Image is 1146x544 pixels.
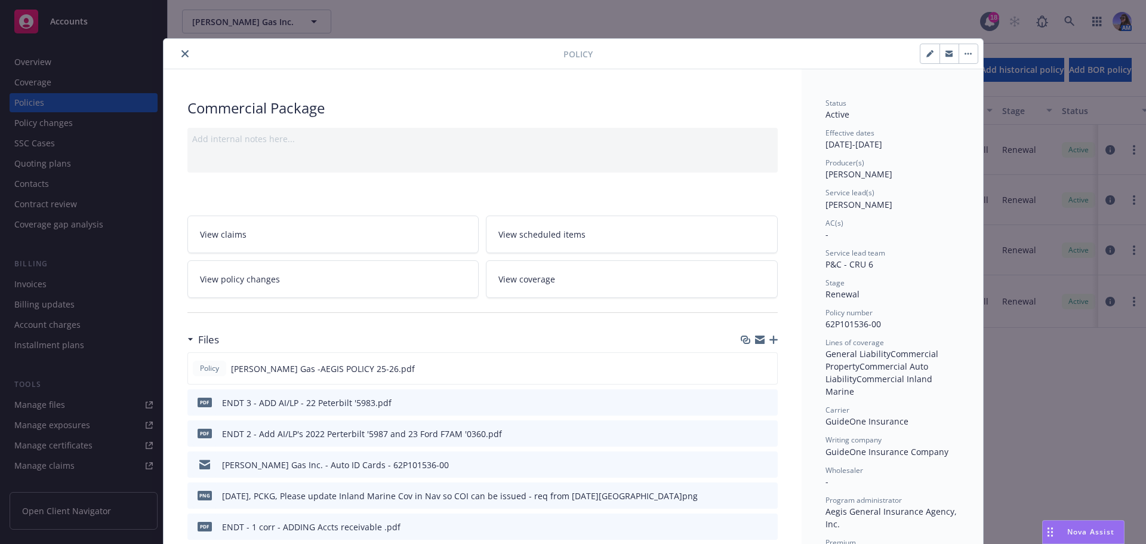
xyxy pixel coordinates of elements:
span: Producer(s) [825,158,864,168]
span: Status [825,98,846,108]
div: ENDT 2 - Add AI/LP's 2022 Perterbilt '5987 and 23 Ford F7AM '0360.pdf [222,428,502,440]
span: View policy changes [200,273,280,285]
a: View claims [187,216,479,253]
span: Stage [825,278,845,288]
span: Service lead(s) [825,188,874,198]
span: View scheduled items [498,228,586,241]
span: [PERSON_NAME] [825,168,892,180]
span: pdf [198,429,212,438]
span: Commercial Inland Marine [825,373,935,397]
button: preview file [762,459,773,471]
span: Policy [563,48,593,60]
button: download file [743,490,753,502]
span: Carrier [825,405,849,415]
div: Add internal notes here... [192,133,773,145]
span: Commercial Auto Liability [825,361,931,385]
div: ENDT 3 - ADD AI/LP - 22 Peterbilt '5983.pdf [222,397,392,409]
span: Renewal [825,288,860,300]
button: preview file [762,397,773,409]
span: pdf [198,398,212,407]
a: View coverage [486,260,778,298]
button: download file [743,362,752,375]
button: preview file [762,428,773,440]
span: Effective dates [825,128,874,138]
button: preview file [762,521,773,533]
div: [DATE], PCKG, Please update Inland Marine Cov in Nav so COI can be issued - req from [DATE][GEOGR... [222,490,698,502]
span: P&C - CRU 6 [825,259,873,270]
span: View claims [200,228,247,241]
span: pdf [198,522,212,531]
span: Writing company [825,435,882,445]
span: [PERSON_NAME] Gas -AEGIS POLICY 25-26.pdf [231,362,415,375]
span: Policy [198,363,221,374]
span: Service lead team [825,248,885,258]
button: close [178,47,192,61]
a: View policy changes [187,260,479,298]
div: [DATE] - [DATE] [825,128,959,150]
div: ENDT - 1 corr - ADDING Accts receivable .pdf [222,521,401,533]
span: Program administrator [825,495,902,505]
span: 62P101536-00 [825,318,881,330]
button: download file [743,521,753,533]
div: Files [187,332,219,348]
button: Nova Assist [1042,520,1125,544]
span: Nova Assist [1067,527,1114,537]
h3: Files [198,332,219,348]
span: GuideOne Insurance [825,416,908,427]
span: Policy number [825,308,873,318]
button: download file [743,428,753,440]
span: - [825,229,828,240]
a: View scheduled items [486,216,778,253]
button: preview file [762,362,772,375]
span: png [198,491,212,500]
span: AC(s) [825,218,843,228]
span: Commercial Property [825,348,941,372]
span: General Liability [825,348,891,359]
div: Commercial Package [187,98,778,118]
button: preview file [762,490,773,502]
span: Active [825,109,849,120]
button: download file [743,459,753,471]
div: [PERSON_NAME] Gas Inc. - Auto ID Cards - 62P101536-00 [222,459,449,471]
button: download file [743,397,753,409]
span: GuideOne Insurance Company [825,446,948,457]
div: Drag to move [1043,521,1058,543]
span: Lines of coverage [825,337,884,348]
span: [PERSON_NAME] [825,199,892,210]
span: View coverage [498,273,555,285]
span: Aegis General Insurance Agency, Inc. [825,506,959,530]
span: Wholesaler [825,465,863,475]
span: - [825,476,828,487]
